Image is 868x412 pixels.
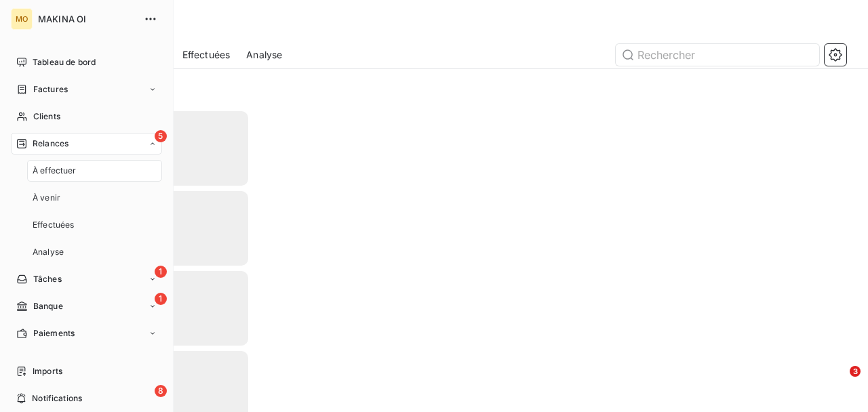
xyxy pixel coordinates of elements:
input: Rechercher [616,44,819,66]
span: À venir [33,192,60,204]
span: Analyse [246,48,282,62]
span: Banque [33,300,63,312]
span: Analyse [33,246,64,258]
span: Imports [33,365,62,377]
div: MO [11,8,33,30]
span: Notifications [32,392,82,405]
span: 1 [155,293,167,305]
span: 3 [850,366,861,377]
span: 8 [155,385,167,397]
span: À effectuer [33,165,77,177]
iframe: Intercom live chat [822,366,854,398]
span: Relances [33,138,68,150]
span: Effectuées [182,48,231,62]
span: Effectuées [33,219,75,231]
span: MAKINA OI [38,14,136,24]
span: Paiements [33,327,75,339]
span: Tableau de bord [33,56,96,68]
span: 5 [155,130,167,142]
span: Clients [33,110,60,123]
span: 1 [155,266,167,278]
span: Tâches [33,273,62,285]
span: Factures [33,83,68,96]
